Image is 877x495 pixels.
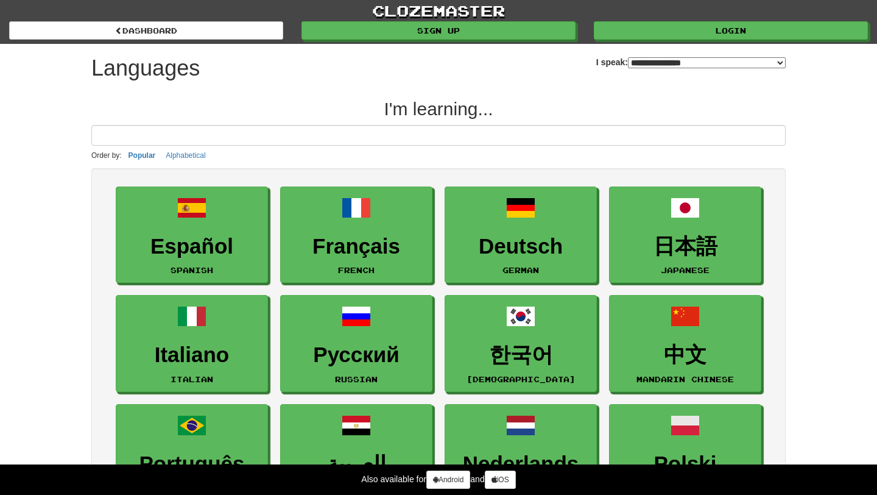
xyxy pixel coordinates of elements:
[616,235,755,258] h3: 日本語
[451,235,590,258] h3: Deutsch
[162,149,209,162] button: Alphabetical
[280,295,432,392] a: РусскийRussian
[636,375,734,383] small: Mandarin Chinese
[125,149,160,162] button: Popular
[122,343,261,367] h3: Italiano
[426,471,470,489] a: Android
[122,452,261,476] h3: Português
[661,266,710,274] small: Japanese
[609,187,761,283] a: 日本語Japanese
[467,375,576,383] small: [DEMOGRAPHIC_DATA]
[338,266,375,274] small: French
[485,471,516,489] a: iOS
[616,343,755,367] h3: 中文
[628,57,786,68] select: I speak:
[451,343,590,367] h3: 한국어
[502,266,539,274] small: German
[91,151,122,160] small: Order by:
[9,21,283,40] a: dashboard
[301,21,576,40] a: Sign up
[451,452,590,476] h3: Nederlands
[91,99,786,119] h2: I'm learning...
[116,187,268,283] a: EspañolSpanish
[122,235,261,258] h3: Español
[335,375,378,383] small: Russian
[616,452,755,476] h3: Polski
[287,452,426,476] h3: العربية
[609,295,761,392] a: 中文Mandarin Chinese
[287,235,426,258] h3: Français
[171,266,213,274] small: Spanish
[171,375,213,383] small: Italian
[596,56,786,68] label: I speak:
[280,187,432,283] a: FrançaisFrench
[91,56,200,80] h1: Languages
[594,21,868,40] a: Login
[445,295,597,392] a: 한국어[DEMOGRAPHIC_DATA]
[287,343,426,367] h3: Русский
[116,295,268,392] a: ItalianoItalian
[445,187,597,283] a: DeutschGerman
